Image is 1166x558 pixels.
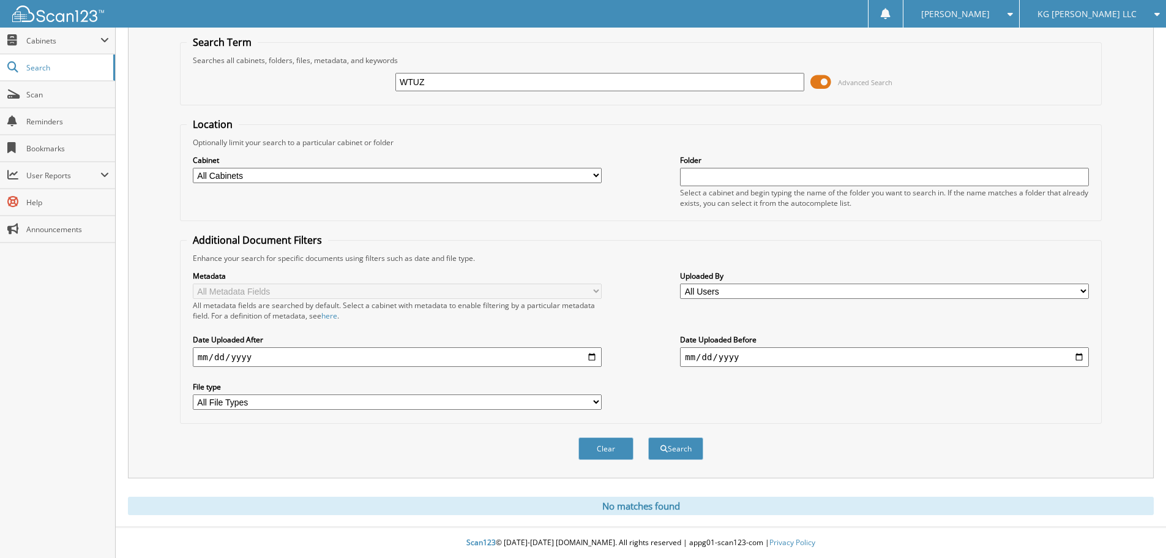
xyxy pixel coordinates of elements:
input: start [193,347,602,367]
span: Help [26,197,109,208]
label: Cabinet [193,155,602,165]
span: Reminders [26,116,109,127]
div: © [DATE]-[DATE] [DOMAIN_NAME]. All rights reserved | appg01-scan123-com | [116,528,1166,558]
img: scan123-logo-white.svg [12,6,104,22]
span: Search [26,62,107,73]
button: Search [648,437,703,460]
label: Uploaded By [680,271,1089,281]
legend: Location [187,118,239,131]
span: Scan123 [466,537,496,548]
span: [PERSON_NAME] [921,10,990,18]
div: Enhance your search for specific documents using filters such as date and file type. [187,253,1095,263]
span: User Reports [26,170,100,181]
span: Bookmarks [26,143,109,154]
legend: Search Term [187,36,258,49]
div: Searches all cabinets, folders, files, metadata, and keywords [187,55,1095,66]
label: File type [193,382,602,392]
div: Optionally limit your search to a particular cabinet or folder [187,137,1095,148]
div: Select a cabinet and begin typing the name of the folder you want to search in. If the name match... [680,187,1089,208]
a: Privacy Policy [769,537,815,548]
span: KG [PERSON_NAME] LLC [1037,10,1137,18]
button: Clear [578,437,633,460]
label: Folder [680,155,1089,165]
div: All metadata fields are searched by default. Select a cabinet with metadata to enable filtering b... [193,300,602,321]
input: end [680,347,1089,367]
legend: Additional Document Filters [187,233,328,247]
iframe: Chat Widget [1105,499,1166,558]
label: Date Uploaded After [193,334,602,345]
div: No matches found [128,497,1154,515]
label: Date Uploaded Before [680,334,1089,345]
span: Announcements [26,224,109,235]
label: Metadata [193,271,602,281]
span: Cabinets [26,36,100,46]
a: here [321,311,337,321]
span: Advanced Search [838,78,892,87]
span: Scan [26,89,109,100]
